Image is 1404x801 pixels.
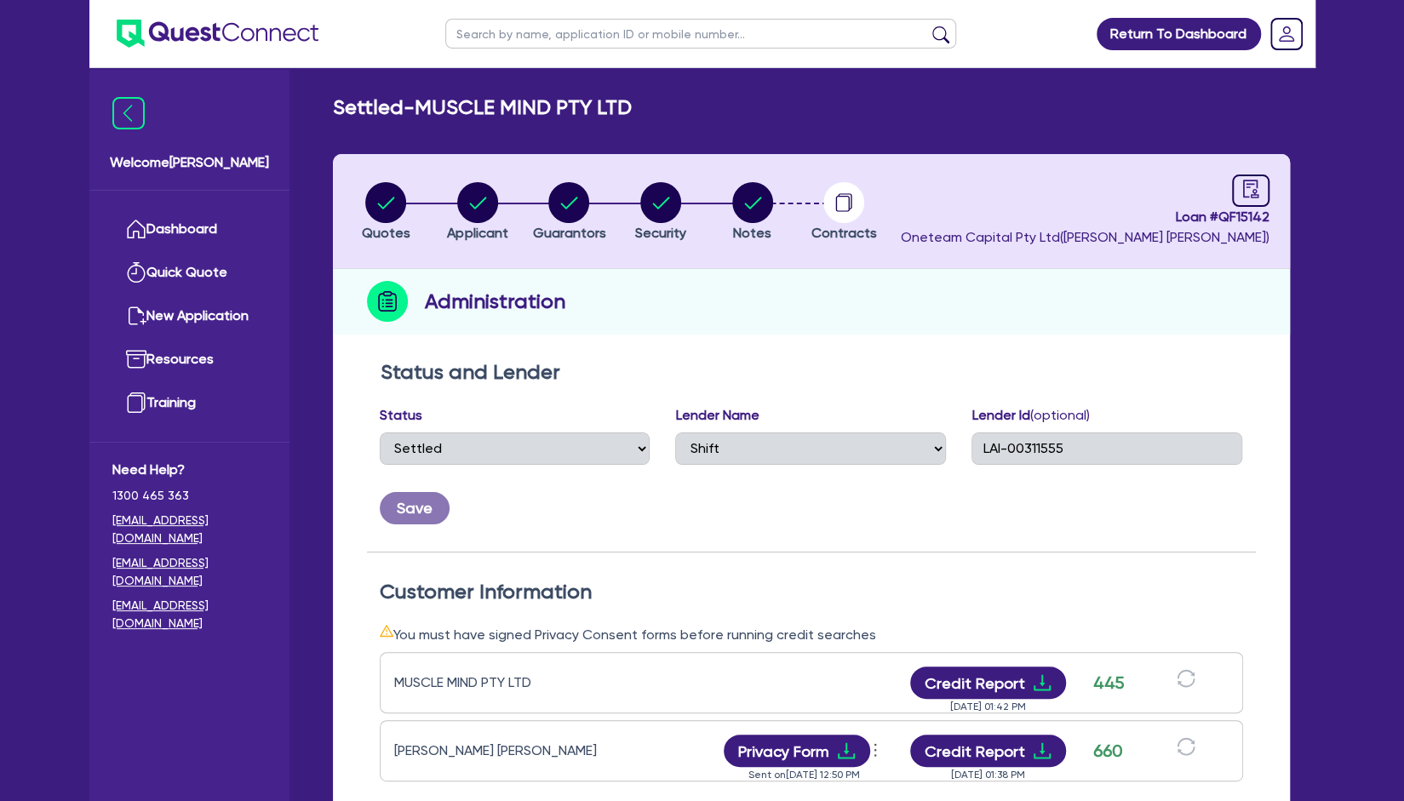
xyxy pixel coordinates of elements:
img: resources [126,349,146,369]
span: Notes [733,225,771,241]
a: [EMAIL_ADDRESS][DOMAIN_NAME] [112,554,266,590]
img: new-application [126,306,146,326]
span: Loan # QF15142 [901,207,1269,227]
h2: Administration [425,286,565,317]
h2: Customer Information [380,580,1243,604]
button: Notes [731,181,774,244]
span: warning [380,624,393,638]
button: sync [1172,736,1201,766]
span: Guarantors [532,225,605,241]
a: Resources [112,338,266,381]
span: more [867,737,884,763]
div: MUSCLE MIND PTY LTD [394,672,607,693]
a: [EMAIL_ADDRESS][DOMAIN_NAME] [112,597,266,632]
span: download [1032,672,1052,693]
a: [EMAIL_ADDRESS][DOMAIN_NAME] [112,512,266,547]
div: You must have signed Privacy Consent forms before running credit searches [380,624,1243,645]
a: Training [112,381,266,425]
h2: Status and Lender [381,360,1242,385]
a: New Application [112,295,266,338]
button: Dropdown toggle [870,736,885,765]
span: sync [1177,669,1195,688]
a: Dropdown toggle [1264,12,1309,56]
div: 660 [1087,738,1130,764]
button: Applicant [446,181,508,244]
img: training [126,392,146,413]
div: 445 [1087,670,1130,695]
img: icon-menu-close [112,97,145,129]
span: Oneteam Capital Pty Ltd ( [PERSON_NAME] [PERSON_NAME] ) [901,229,1269,245]
label: Lender Name [675,405,759,426]
h2: Settled - MUSCLE MIND PTY LTD [333,95,632,120]
span: audit [1241,180,1260,198]
a: Return To Dashboard [1097,18,1261,50]
span: Security [635,225,686,241]
span: sync [1177,737,1195,756]
button: sync [1172,668,1201,698]
button: Save [380,492,450,524]
input: Search by name, application ID or mobile number... [445,19,956,49]
button: Credit Reportdownload [910,735,1066,767]
a: Dashboard [112,208,266,251]
span: (optional) [1029,407,1089,423]
button: Credit Reportdownload [910,667,1066,699]
span: Contracts [811,225,877,241]
img: quest-connect-logo-blue [117,20,318,48]
a: Quick Quote [112,251,266,295]
span: Applicant [447,225,507,241]
span: download [836,741,857,761]
span: Need Help? [112,460,266,480]
button: Privacy Formdownload [724,735,870,767]
button: Security [634,181,687,244]
span: Welcome [PERSON_NAME] [110,152,269,173]
span: download [1032,741,1052,761]
img: step-icon [367,281,408,322]
span: Quotes [362,225,410,241]
div: [PERSON_NAME] [PERSON_NAME] [394,741,607,761]
button: Guarantors [531,181,606,244]
img: quick-quote [126,262,146,283]
label: Lender Id [971,405,1089,426]
label: Status [380,405,422,426]
button: Contracts [811,181,878,244]
button: Quotes [361,181,411,244]
span: 1300 465 363 [112,487,266,505]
